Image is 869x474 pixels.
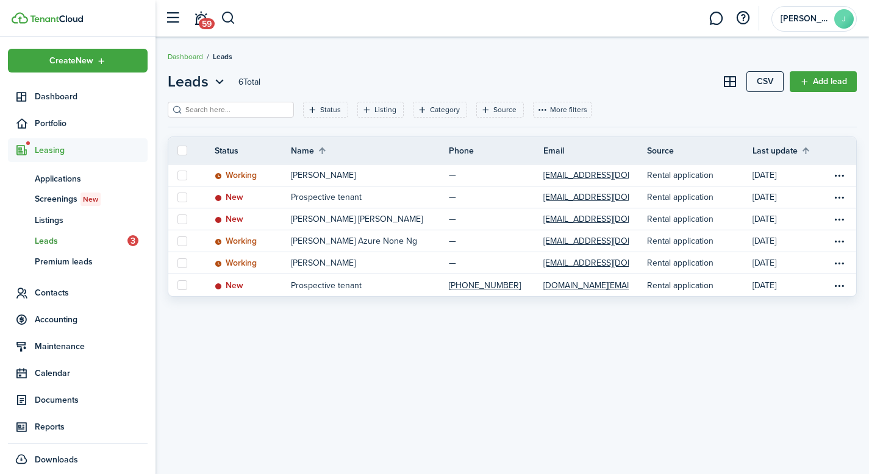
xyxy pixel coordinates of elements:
p: Rental application [647,169,713,182]
p: [PERSON_NAME] [291,169,356,182]
a: [DATE] [753,230,832,252]
a: [DATE] [753,252,832,274]
span: Leads [35,235,127,247]
p: [DATE] [753,169,776,182]
a: [DOMAIN_NAME][EMAIL_ADDRESS][DOMAIN_NAME] [543,274,647,296]
a: New [215,208,291,230]
a: Reports [8,415,148,439]
span: Downloads [35,453,78,466]
a: Premium leads [8,251,148,272]
a: [EMAIL_ADDRESS][DOMAIN_NAME] [543,213,678,225]
a: Working [215,164,291,186]
p: [DATE] [753,213,776,225]
img: TenantCloud [12,12,28,24]
th: Source [647,144,753,157]
avatar-text: J [834,9,854,29]
a: [PERSON_NAME] [291,252,449,274]
p: Rental application [647,191,713,203]
span: Contacts [35,286,148,299]
a: Rental application [647,252,753,274]
a: Notifications [189,3,212,34]
status: Working [215,236,257,246]
button: Open resource center [732,8,753,29]
filter-tag: Open filter [413,102,467,118]
a: [PERSON_NAME] [PERSON_NAME] [291,208,449,230]
status: New [215,214,243,224]
a: [DATE] [753,208,832,230]
a: [EMAIL_ADDRESS][DOMAIN_NAME] [543,230,647,252]
span: Portfolio [35,117,148,130]
a: Applications [8,168,148,189]
span: Leads [213,51,232,62]
a: [EMAIL_ADDRESS][DOMAIN_NAME] [543,164,647,186]
button: Open sidebar [161,7,184,30]
a: Working [215,252,291,274]
a: Add lead [790,71,857,92]
status: New [215,193,243,202]
input: Search here... [182,104,290,116]
img: TenantCloud [30,15,83,23]
p: [PERSON_NAME] Azure None Ng [291,235,417,247]
button: Open menu [832,168,846,183]
button: Search [221,8,236,29]
a: Listings [8,210,148,230]
a: [EMAIL_ADDRESS][DOMAIN_NAME] [543,235,678,247]
a: [EMAIL_ADDRESS][DOMAIN_NAME] [543,169,678,182]
th: Phone [449,144,543,157]
filter-tag: Open filter [303,102,348,118]
p: [DATE] [753,256,776,269]
a: [EMAIL_ADDRESS][DOMAIN_NAME] [543,256,678,269]
filter-tag-label: Listing [374,104,396,115]
a: [DATE] [753,164,832,186]
a: Working [215,230,291,252]
span: Jose [781,15,829,23]
a: — [449,252,543,274]
p: [DATE] [753,279,776,292]
a: Open menu [832,274,856,296]
a: [DATE] [753,186,832,208]
a: Open menu [832,164,856,186]
filter-tag-label: Category [430,104,460,115]
filter-tag-label: Source [493,104,517,115]
p: Rental application [647,256,713,269]
button: Open menu [168,71,227,93]
a: [EMAIL_ADDRESS][DOMAIN_NAME] [543,252,647,274]
status: New [215,281,243,291]
a: [PERSON_NAME] [291,164,449,186]
a: Open menu [832,208,856,230]
a: Leads3 [8,230,148,251]
th: Sort [291,143,449,158]
p: Rental application [647,279,713,292]
p: [DATE] [753,191,776,203]
th: Sort [753,143,832,158]
a: Rental application [647,186,753,208]
a: Rental application [647,274,753,296]
span: Premium leads [35,255,148,268]
span: 3 [127,235,138,246]
filter-tag: Open filter [476,102,524,118]
span: Applications [35,172,148,185]
a: [DATE] [753,274,832,296]
a: — [449,186,543,208]
a: Rental application [647,230,753,252]
a: [EMAIL_ADDRESS][DOMAIN_NAME] [543,186,647,208]
header-page-total: 6 Total [238,76,260,88]
a: Open menu [832,252,856,274]
p: [DATE] [753,235,776,247]
a: ScreeningsNew [8,189,148,210]
button: CSV [746,71,784,92]
th: Email [543,144,647,157]
button: Open menu [8,49,148,73]
a: [PHONE_NUMBER] [449,279,521,292]
a: [PERSON_NAME] Azure None Ng [291,230,449,252]
button: Open menu [832,212,846,227]
a: — [449,164,543,186]
a: Open menu [832,186,856,208]
a: — [449,208,543,230]
filter-tag-label: Status [320,104,341,115]
button: Leads [168,71,227,93]
span: Maintenance [35,340,148,353]
filter-tag: Open filter [357,102,404,118]
span: Reports [35,420,148,433]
